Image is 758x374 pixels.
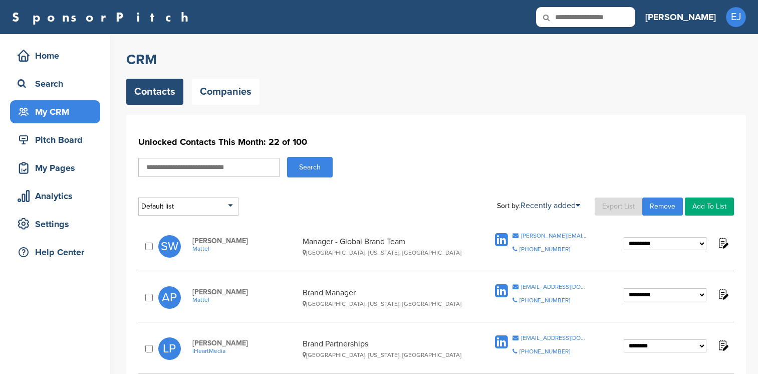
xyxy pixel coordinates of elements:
[10,184,100,208] a: Analytics
[303,288,467,307] div: Brand Manager
[521,335,588,341] div: [EMAIL_ADDRESS][DOMAIN_NAME]
[716,288,729,300] img: Notes
[645,6,716,28] a: [PERSON_NAME]
[192,245,298,252] a: Mattel
[10,72,100,95] a: Search
[520,348,570,354] div: [PHONE_NUMBER]
[303,339,467,358] div: Brand Partnerships
[520,297,570,303] div: [PHONE_NUMBER]
[15,47,100,65] div: Home
[10,213,100,236] a: Settings
[726,7,746,27] span: EJ
[716,237,729,249] img: Notes
[521,201,580,211] a: Recently added
[595,198,642,216] a: Export List
[126,51,746,69] h2: CRM
[138,198,238,216] div: Default list
[138,133,734,151] h1: Unlocked Contacts This Month: 22 of 100
[192,339,298,347] span: [PERSON_NAME]
[15,131,100,149] div: Pitch Board
[12,11,195,24] a: SponsorPitch
[10,44,100,67] a: Home
[520,246,570,252] div: [PHONE_NUMBER]
[10,128,100,151] a: Pitch Board
[192,288,298,296] span: [PERSON_NAME]
[685,198,734,216] a: Add To List
[126,79,183,105] a: Contacts
[15,243,100,261] div: Help Center
[10,156,100,179] a: My Pages
[10,241,100,264] a: Help Center
[645,10,716,24] h3: [PERSON_NAME]
[15,103,100,121] div: My CRM
[192,347,298,354] a: iHeartMedia
[497,202,580,210] div: Sort by:
[303,300,467,307] div: [GEOGRAPHIC_DATA], [US_STATE], [GEOGRAPHIC_DATA]
[15,75,100,93] div: Search
[521,233,588,239] div: [PERSON_NAME][EMAIL_ADDRESS][PERSON_NAME][DOMAIN_NAME]
[303,237,467,256] div: Manager - Global Brand Team
[303,351,467,358] div: [GEOGRAPHIC_DATA], [US_STATE], [GEOGRAPHIC_DATA]
[10,100,100,123] a: My CRM
[158,286,181,309] span: AP
[642,198,683,216] a: Remove
[716,339,729,351] img: Notes
[15,187,100,205] div: Analytics
[158,337,181,360] span: LP
[15,215,100,233] div: Settings
[158,235,181,258] span: SW
[287,157,333,177] button: Search
[192,237,298,245] span: [PERSON_NAME]
[521,284,588,290] div: [EMAIL_ADDRESS][DOMAIN_NAME]
[15,159,100,177] div: My Pages
[303,249,467,256] div: [GEOGRAPHIC_DATA], [US_STATE], [GEOGRAPHIC_DATA]
[192,296,298,303] a: Mattel
[192,79,260,105] a: Companies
